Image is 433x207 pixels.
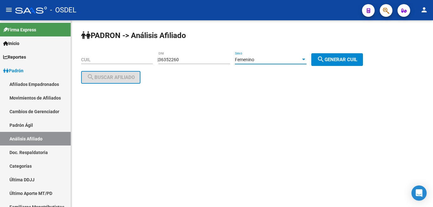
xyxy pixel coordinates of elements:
[3,26,36,33] span: Firma Express
[158,57,368,62] div: |
[311,53,363,66] button: Generar CUIL
[87,74,135,80] span: Buscar afiliado
[420,6,428,14] mat-icon: person
[3,67,23,74] span: Padrón
[81,31,186,40] strong: PADRON -> Análisis Afiliado
[235,57,254,62] span: Femenino
[3,40,19,47] span: Inicio
[5,6,13,14] mat-icon: menu
[3,54,26,61] span: Reportes
[50,3,76,17] span: - OSDEL
[317,57,357,62] span: Generar CUIL
[81,71,140,84] button: Buscar afiliado
[87,73,94,81] mat-icon: search
[317,55,325,63] mat-icon: search
[411,185,427,201] div: Open Intercom Messenger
